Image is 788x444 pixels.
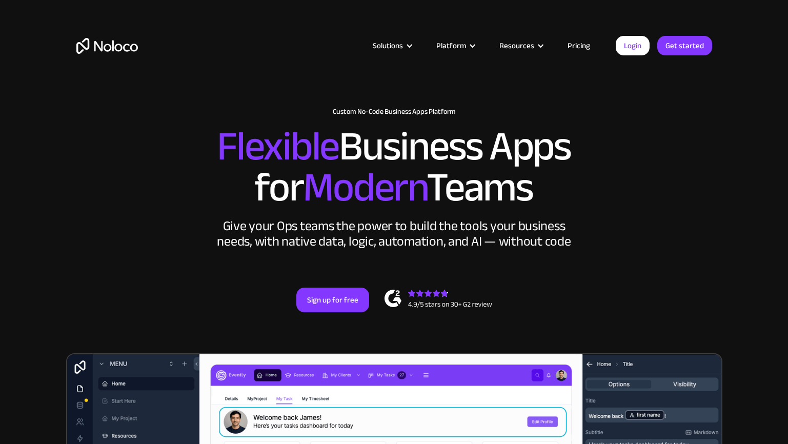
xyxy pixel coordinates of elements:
[499,39,534,52] div: Resources
[296,288,369,312] a: Sign up for free
[217,108,339,185] span: Flexible
[555,39,603,52] a: Pricing
[616,36,650,55] a: Login
[76,126,712,208] h2: Business Apps for Teams
[657,36,712,55] a: Get started
[436,39,466,52] div: Platform
[76,38,138,54] a: home
[423,39,487,52] div: Platform
[373,39,403,52] div: Solutions
[215,218,574,249] div: Give your Ops teams the power to build the tools your business needs, with native data, logic, au...
[360,39,423,52] div: Solutions
[487,39,555,52] div: Resources
[76,108,712,116] h1: Custom No-Code Business Apps Platform
[303,149,427,226] span: Modern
